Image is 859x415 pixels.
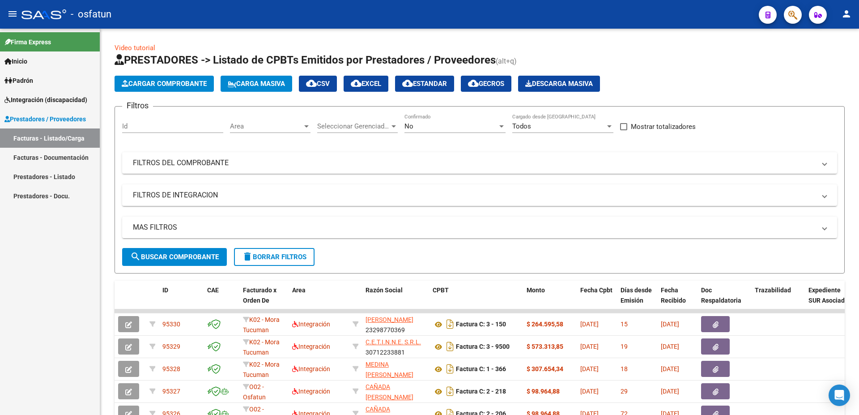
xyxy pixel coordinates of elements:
[701,287,741,304] span: Doc Respaldatoria
[292,343,330,350] span: Integración
[207,287,219,294] span: CAE
[162,388,180,395] span: 95327
[122,152,837,174] mat-expansion-panel-header: FILTROS DEL COMPROBANTE
[162,321,180,328] span: 95330
[242,251,253,262] mat-icon: delete
[122,80,207,88] span: Cargar Comprobante
[243,338,280,356] span: K02 - Mora Tucuman
[444,384,456,398] i: Descargar documento
[366,338,421,346] span: C.E.T.I.N.N.E. S.R.L.
[433,287,449,294] span: CPBT
[115,44,155,52] a: Video tutorial
[525,80,593,88] span: Descarga Masiva
[580,287,612,294] span: Fecha Cpbt
[243,361,280,378] span: K02 - Mora Tucuman
[366,382,425,401] div: 23342319599
[429,281,523,320] datatable-header-cell: CPBT
[133,158,816,168] mat-panel-title: FILTROS DEL COMPROBANTE
[402,78,413,89] mat-icon: cloud_download
[366,383,413,401] span: CAÑADA [PERSON_NAME]
[133,222,816,232] mat-panel-title: MAS FILTROS
[122,99,153,112] h3: Filtros
[4,95,87,105] span: Integración (discapacidad)
[366,316,413,323] span: [PERSON_NAME]
[661,365,679,372] span: [DATE]
[527,321,563,328] strong: $ 264.595,58
[661,287,686,304] span: Fecha Recibido
[527,365,563,372] strong: $ 307.654,34
[580,343,599,350] span: [DATE]
[292,287,306,294] span: Area
[366,337,425,356] div: 30712233881
[4,114,86,124] span: Prestadores / Proveedores
[366,359,425,378] div: 27375016732
[122,217,837,238] mat-expansion-panel-header: MAS FILTROS
[162,343,180,350] span: 95329
[306,80,330,88] span: CSV
[122,184,837,206] mat-expansion-panel-header: FILTROS DE INTEGRACION
[444,362,456,376] i: Descargar documento
[204,281,239,320] datatable-header-cell: CAE
[461,76,511,92] button: Gecros
[299,76,337,92] button: CSV
[317,122,390,130] span: Seleccionar Gerenciador
[71,4,111,24] span: - osfatun
[243,316,280,334] span: K02 - Mora Tucuman
[468,78,479,89] mat-icon: cloud_download
[292,365,330,372] span: Integración
[621,321,628,328] span: 15
[580,388,599,395] span: [DATE]
[289,281,349,320] datatable-header-cell: Area
[362,281,429,320] datatable-header-cell: Razón Social
[621,388,628,395] span: 29
[577,281,617,320] datatable-header-cell: Fecha Cpbt
[366,315,425,334] div: 23298770369
[402,80,447,88] span: Estandar
[697,281,751,320] datatable-header-cell: Doc Respaldatoria
[292,321,330,328] span: Integración
[159,281,204,320] datatable-header-cell: ID
[527,388,560,395] strong: $ 98.964,88
[617,281,657,320] datatable-header-cell: Días desde Emisión
[239,281,289,320] datatable-header-cell: Facturado x Orden De
[621,343,628,350] span: 19
[527,287,545,294] span: Monto
[344,76,388,92] button: EXCEL
[661,388,679,395] span: [DATE]
[444,339,456,354] i: Descargar documento
[518,76,600,92] button: Descarga Masiva
[523,281,577,320] datatable-header-cell: Monto
[122,248,227,266] button: Buscar Comprobante
[661,321,679,328] span: [DATE]
[518,76,600,92] app-download-masive: Descarga masiva de comprobantes (adjuntos)
[162,287,168,294] span: ID
[456,366,506,373] strong: Factura C: 1 - 366
[404,122,413,130] span: No
[805,281,854,320] datatable-header-cell: Expediente SUR Asociado
[829,385,850,406] div: Open Intercom Messenger
[456,388,506,395] strong: Factura C: 2 - 218
[366,287,403,294] span: Razón Social
[468,80,504,88] span: Gecros
[621,365,628,372] span: 18
[306,78,317,89] mat-icon: cloud_download
[751,281,805,320] datatable-header-cell: Trazabilidad
[456,321,506,328] strong: Factura C: 3 - 150
[657,281,697,320] datatable-header-cell: Fecha Recibido
[242,253,306,261] span: Borrar Filtros
[580,365,599,372] span: [DATE]
[755,287,791,294] span: Trazabilidad
[133,190,816,200] mat-panel-title: FILTROS DE INTEGRACION
[395,76,454,92] button: Estandar
[115,54,496,66] span: PRESTADORES -> Listado de CPBTs Emitidos por Prestadores / Proveedores
[130,253,219,261] span: Buscar Comprobante
[351,78,361,89] mat-icon: cloud_download
[496,57,517,65] span: (alt+q)
[580,321,599,328] span: [DATE]
[4,37,51,47] span: Firma Express
[221,76,292,92] button: Carga Masiva
[631,121,696,132] span: Mostrar totalizadores
[228,80,285,88] span: Carga Masiva
[243,287,276,304] span: Facturado x Orden De
[444,317,456,331] i: Descargar documento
